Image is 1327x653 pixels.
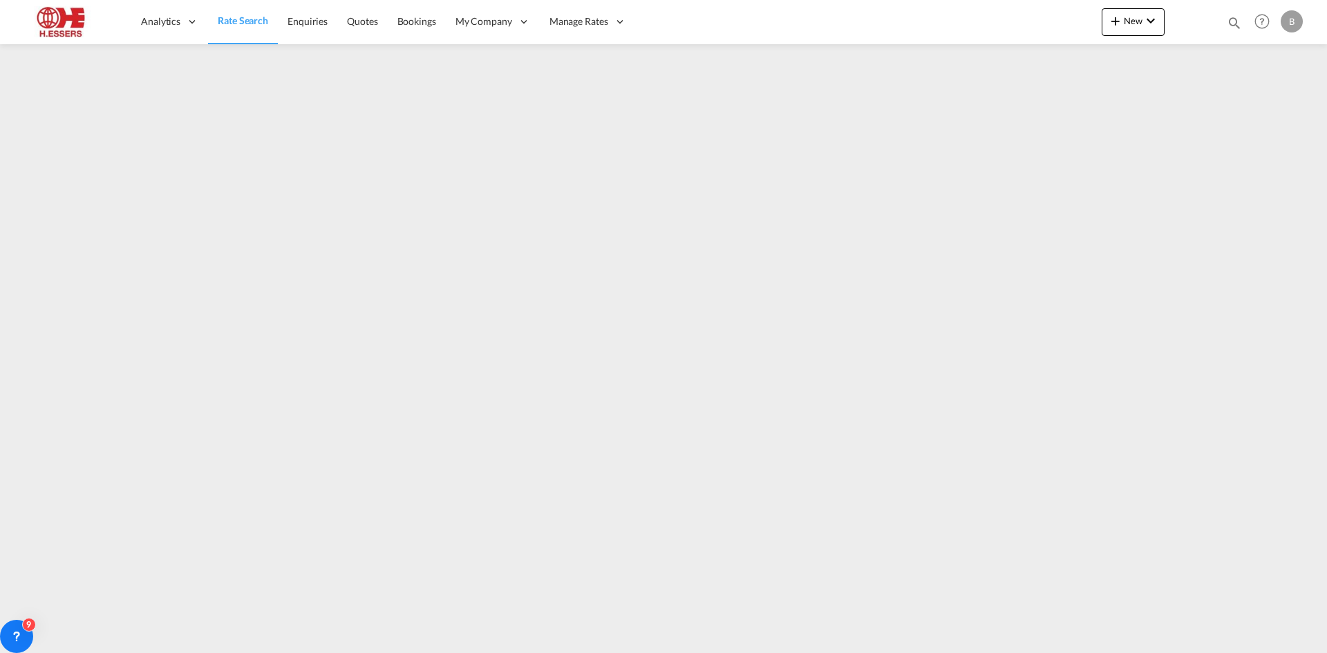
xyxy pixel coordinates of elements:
[347,15,377,27] span: Quotes
[1142,12,1159,29] md-icon: icon-chevron-down
[1250,10,1274,33] span: Help
[397,15,436,27] span: Bookings
[288,15,328,27] span: Enquiries
[21,6,114,37] img: 690005f0ba9d11ee90968bb23dcea500.JPG
[1102,8,1165,36] button: icon-plus 400-fgNewicon-chevron-down
[1107,15,1159,26] span: New
[1227,15,1242,36] div: icon-magnify
[1107,12,1124,29] md-icon: icon-plus 400-fg
[549,15,608,28] span: Manage Rates
[455,15,512,28] span: My Company
[218,15,268,26] span: Rate Search
[1250,10,1281,35] div: Help
[1227,15,1242,30] md-icon: icon-magnify
[1281,10,1303,32] div: B
[141,15,180,28] span: Analytics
